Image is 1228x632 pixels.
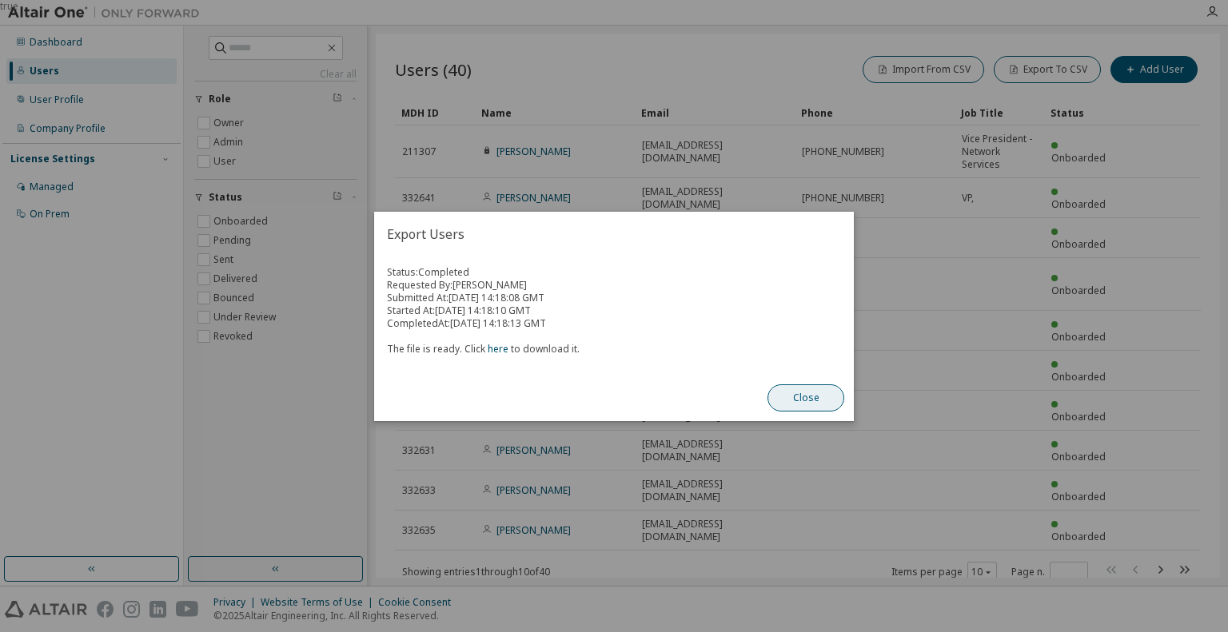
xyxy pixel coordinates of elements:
[767,384,844,411] button: Close
[488,342,508,356] a: here
[387,292,841,304] div: Submitted At: [DATE] 14:18:08 GMT
[387,266,841,356] div: Status: Completed Requested By: [PERSON_NAME] Started At: [DATE] 14:18:10 GMT Completed At: [DATE...
[374,212,854,256] h2: Export Users
[387,330,841,356] div: The file is ready. Click to download it.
